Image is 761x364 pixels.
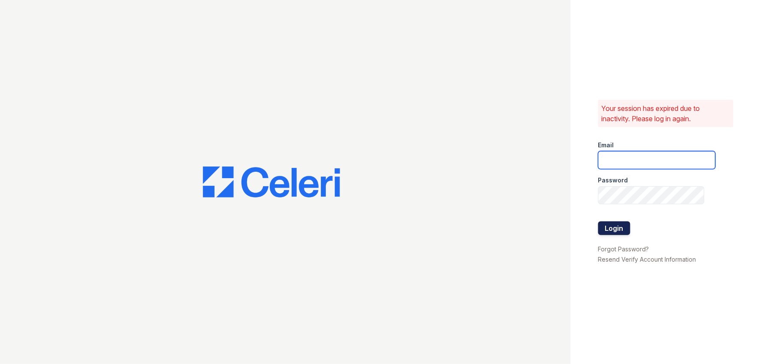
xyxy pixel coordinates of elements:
[598,141,614,149] label: Email
[598,245,649,253] a: Forgot Password?
[598,176,628,185] label: Password
[602,103,730,124] p: Your session has expired due to inactivity. Please log in again.
[598,221,630,235] button: Login
[203,167,340,197] img: CE_Logo_Blue-a8612792a0a2168367f1c8372b55b34899dd931a85d93a1a3d3e32e68fde9ad4.png
[598,256,696,263] a: Resend Verify Account Information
